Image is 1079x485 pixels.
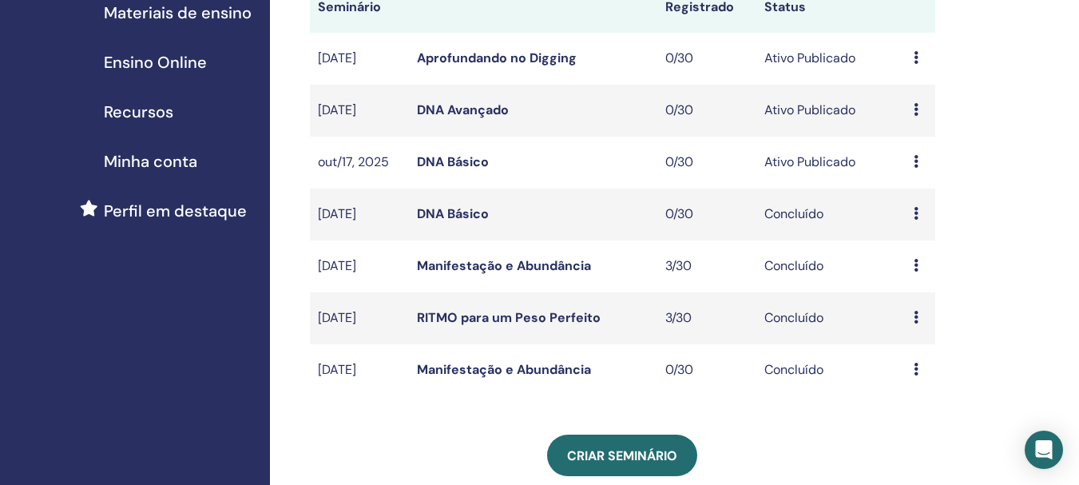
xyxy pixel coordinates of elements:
span: Criar seminário [567,447,677,464]
td: [DATE] [310,292,409,344]
a: DNA Avançado [417,101,509,118]
td: [DATE] [310,344,409,396]
span: Materiais de ensino [104,1,252,25]
td: [DATE] [310,189,409,241]
td: Concluído [756,241,905,292]
td: [DATE] [310,85,409,137]
td: [DATE] [310,241,409,292]
td: 0/30 [657,33,756,85]
a: RITMO para um Peso Perfeito [417,309,601,326]
td: 3/30 [657,292,756,344]
span: Ensino Online [104,50,207,74]
td: 0/30 [657,344,756,396]
td: Ativo Publicado [756,85,905,137]
a: Aprofundando no Digging [417,50,577,66]
td: Ativo Publicado [756,137,905,189]
td: Concluído [756,344,905,396]
a: Manifestação e Abundância [417,257,591,274]
a: DNA Básico [417,205,489,222]
span: Perfil em destaque [104,199,247,223]
td: [DATE] [310,33,409,85]
td: 3/30 [657,241,756,292]
td: 0/30 [657,189,756,241]
td: 0/30 [657,85,756,137]
td: Concluído [756,189,905,241]
span: Recursos [104,100,173,124]
td: Concluído [756,292,905,344]
td: Ativo Publicado [756,33,905,85]
td: out/17, 2025 [310,137,409,189]
span: Minha conta [104,149,197,173]
div: Open Intercom Messenger [1025,431,1063,469]
a: DNA Básico [417,153,489,170]
a: Criar seminário [547,435,697,476]
td: 0/30 [657,137,756,189]
a: Manifestação e Abundância [417,361,591,378]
